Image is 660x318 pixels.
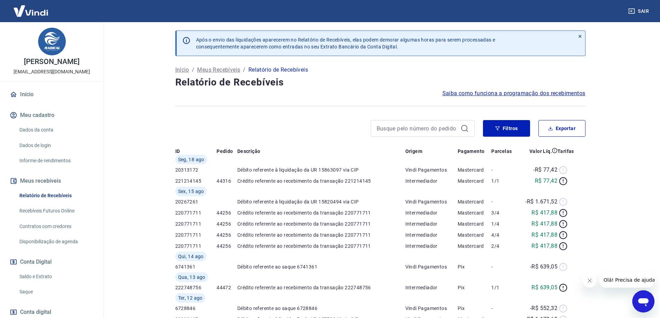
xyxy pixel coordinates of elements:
iframe: Botão para abrir a janela de mensagens [632,290,654,312]
a: Disponibilização de agenda [17,235,95,249]
p: Tarifas [557,148,574,155]
p: Pagamento [458,148,485,155]
img: 390d95a4-0b2f-43fe-8fa0-e43eda86bb40.jpeg [38,28,66,55]
a: Relatório de Recebíveis [17,189,95,203]
p: Crédito referente ao recebimento da transação 221214145 [237,178,405,184]
p: Crédito referente ao recebimento da transação 222748756 [237,284,405,291]
a: Saiba como funciona a programação dos recebimentos [442,89,586,98]
p: 44316 [217,178,237,184]
p: 44256 [217,220,237,227]
p: 220771711 [175,243,217,249]
p: Mastercard [458,178,491,184]
p: Valor Líq. [529,148,552,155]
p: Débito referente ao saque 6741361 [237,263,405,270]
p: 20267261 [175,198,217,205]
p: Débito referente à liquidação da UR 15820494 via CIP [237,198,405,205]
a: Recebíveis Futuros Online [17,204,95,218]
a: Início [175,66,189,74]
p: 6728846 [175,305,217,312]
p: 1/4 [491,220,517,227]
p: 4/4 [491,231,517,238]
p: / [192,66,194,74]
a: Dados de login [17,138,95,153]
p: R$ 417,88 [531,242,557,250]
p: Vindi Pagamentos [405,305,458,312]
p: Intermediador [405,243,458,249]
a: Contratos com credores [17,219,95,234]
p: 221214145 [175,178,217,184]
p: Pix [458,263,491,270]
button: Sair [627,5,652,18]
p: - [491,263,517,270]
p: ID [175,148,180,155]
p: Intermediador [405,178,458,184]
p: R$ 639,05 [531,283,557,292]
p: 20313172 [175,166,217,173]
p: 44472 [217,284,237,291]
p: Débito referente ao saque 6728846 [237,305,405,312]
p: Mastercard [458,243,491,249]
p: 2/4 [491,243,517,249]
p: R$ 417,88 [531,220,557,228]
iframe: Fechar mensagem [583,274,597,288]
h4: Relatório de Recebíveis [175,75,586,89]
span: Seg, 18 ago [178,156,204,163]
p: Mastercard [458,231,491,238]
span: Conta digital [20,307,51,317]
p: 6741361 [175,263,217,270]
a: Informe de rendimentos [17,154,95,168]
p: Intermediador [405,284,458,291]
a: Saque [17,285,95,299]
p: Parcelas [491,148,512,155]
button: Meus recebíveis [8,173,95,189]
p: - [491,166,517,173]
p: 220771711 [175,220,217,227]
p: Vindi Pagamentos [405,166,458,173]
p: Intermediador [405,209,458,216]
p: Origem [405,148,422,155]
p: 220771711 [175,231,217,238]
span: Qua, 13 ago [178,274,205,281]
p: Vindi Pagamentos [405,263,458,270]
iframe: Mensagem da empresa [599,272,654,288]
p: R$ 417,88 [531,231,557,239]
p: -R$ 77,42 [533,166,557,174]
span: Ter, 12 ago [178,294,203,301]
p: Débito referente à liquidação da UR 15863097 via CIP [237,166,405,173]
p: -R$ 1.671,52 [525,198,557,206]
p: Após o envio das liquidações aparecerem no Relatório de Recebíveis, elas podem demorar algumas ho... [196,36,495,50]
button: Meu cadastro [8,108,95,123]
a: Meus Recebíveis [197,66,240,74]
p: -R$ 552,32 [530,304,557,312]
p: Vindi Pagamentos [405,198,458,205]
p: Intermediador [405,220,458,227]
span: Qui, 14 ago [178,253,204,260]
p: - [491,305,517,312]
p: 3/4 [491,209,517,216]
p: 222748756 [175,284,217,291]
p: 44256 [217,243,237,249]
p: Mastercard [458,209,491,216]
p: - [491,198,517,205]
p: Pix [458,284,491,291]
input: Busque pelo número do pedido [377,123,458,134]
p: / [243,66,245,74]
p: Intermediador [405,231,458,238]
p: 1/1 [491,178,517,184]
p: Descrição [237,148,261,155]
p: 1/1 [491,284,517,291]
p: Pix [458,305,491,312]
p: Mastercard [458,166,491,173]
p: Crédito referente ao recebimento da transação 220771711 [237,243,405,249]
p: Relatório de Recebíveis [248,66,308,74]
p: Pedido [217,148,233,155]
p: R$ 417,88 [531,209,557,217]
a: Saldo e Extrato [17,270,95,284]
p: 220771711 [175,209,217,216]
p: Crédito referente ao recebimento da transação 220771711 [237,209,405,216]
p: Crédito referente ao recebimento da transação 220771711 [237,231,405,238]
img: Vindi [8,0,53,21]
